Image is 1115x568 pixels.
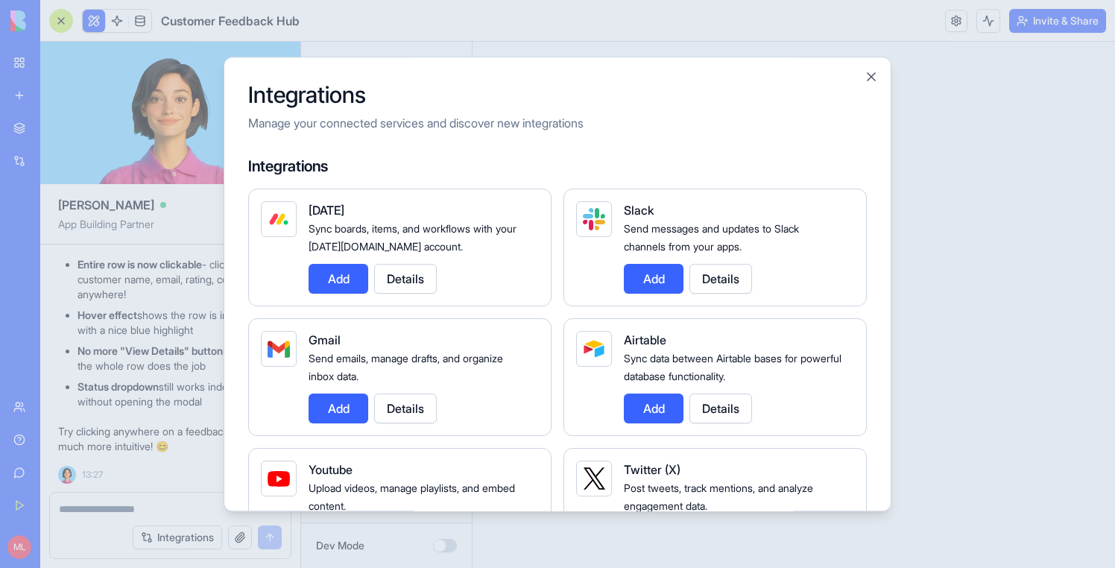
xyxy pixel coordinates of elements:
button: Add [309,394,368,423]
span: Upload videos, manage playlists, and embed content. [309,482,515,512]
span: Gmail [309,332,341,347]
span: Post tweets, track mentions, and analyze engagement data. [624,482,813,512]
span: Send messages and updates to Slack channels from your apps. [624,222,799,253]
span: [DATE] [309,203,344,218]
button: Add [624,394,683,423]
button: Details [689,264,752,294]
span: Airtable [624,332,666,347]
button: Add [309,264,368,294]
p: Manage your connected services and discover new integrations [248,114,867,132]
button: Add [624,264,683,294]
span: Twitter (X) [624,462,680,477]
span: Slack [624,203,654,218]
button: Details [689,394,752,423]
button: Details [374,264,437,294]
h4: Integrations [248,156,867,177]
h2: Integrations [248,81,867,108]
span: Sync boards, items, and workflows with your [DATE][DOMAIN_NAME] account. [309,222,517,253]
span: Youtube [309,462,353,477]
span: Send emails, manage drafts, and organize inbox data. [309,352,503,382]
span: Sync data between Airtable bases for powerful database functionality. [624,352,841,382]
button: Details [374,394,437,423]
